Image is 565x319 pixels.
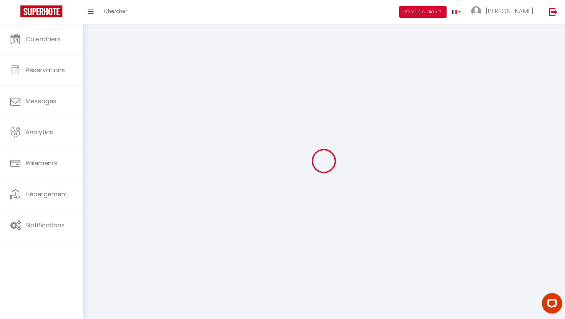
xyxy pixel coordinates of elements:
span: [PERSON_NAME] [486,7,533,15]
img: ... [471,6,481,16]
button: Besoin d'aide ? [399,6,447,18]
span: Hébergement [26,190,67,198]
img: Super Booking [20,5,62,17]
span: Messages [26,97,56,105]
span: Notifications [26,221,65,229]
span: Calendriers [26,35,61,43]
span: Analytics [26,128,53,136]
img: logout [549,7,558,16]
span: Réservations [26,66,65,74]
iframe: LiveChat chat widget [536,290,565,319]
span: Chercher [104,7,127,15]
span: Paiements [26,159,58,167]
